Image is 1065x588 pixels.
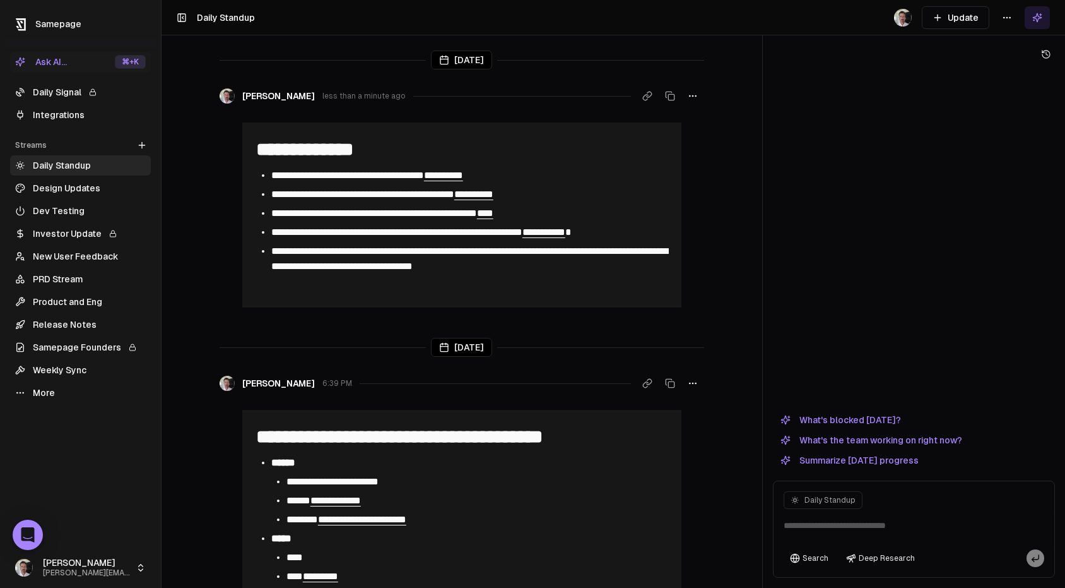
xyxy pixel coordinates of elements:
[773,412,909,428] button: What's blocked [DATE]?
[10,292,151,312] a: Product and Eng
[10,337,151,357] a: Samepage Founders
[10,360,151,380] a: Weekly Sync
[804,495,856,505] span: Daily Standup
[840,549,921,567] button: Deep Research
[10,155,151,176] a: Daily Standup
[922,6,989,29] button: Update
[197,13,255,23] span: Daily Standup
[10,82,151,102] a: Daily Signal
[10,553,151,583] button: [PERSON_NAME][PERSON_NAME][EMAIL_ADDRESS]
[10,224,151,244] a: Investor Update
[242,377,315,390] span: [PERSON_NAME]
[220,88,235,104] img: _image
[15,56,67,68] div: Ask AI...
[10,269,151,289] a: PRD Stream
[10,105,151,125] a: Integrations
[894,9,912,27] img: _image
[773,453,926,468] button: Summarize [DATE] progress
[242,90,315,102] span: [PERSON_NAME]
[10,178,151,198] a: Design Updates
[10,383,151,403] a: More
[322,91,406,101] span: less than a minute ago
[322,378,352,388] span: 6:39 PM
[10,246,151,267] a: New User Feedback
[431,338,492,357] div: [DATE]
[15,559,33,577] img: _image
[35,19,81,29] span: Samepage
[431,51,492,69] div: [DATE]
[115,55,146,69] div: ⌘ +K
[13,520,43,550] div: Open Intercom Messenger
[10,201,151,221] a: Dev Testing
[10,52,151,72] button: Ask AI...⌘+K
[220,376,235,391] img: _image
[784,549,835,567] button: Search
[10,315,151,335] a: Release Notes
[773,433,970,448] button: What's the team working on right now?
[10,135,151,155] div: Streams
[43,568,131,578] span: [PERSON_NAME][EMAIL_ADDRESS]
[43,558,131,569] span: [PERSON_NAME]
